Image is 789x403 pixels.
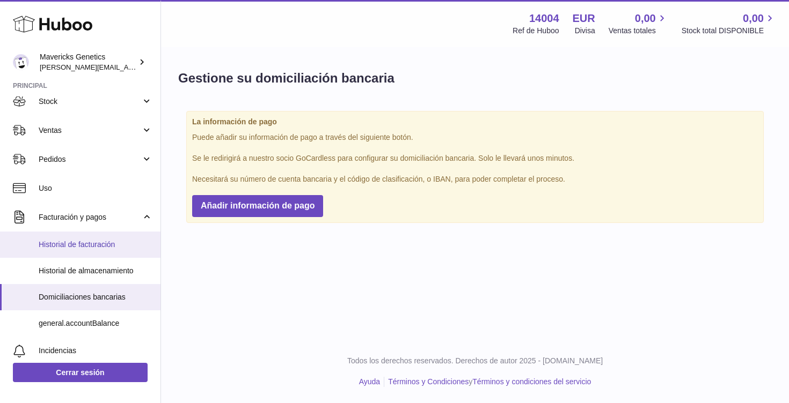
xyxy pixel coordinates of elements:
[529,11,559,26] strong: 14004
[192,117,758,127] strong: La información de pago
[682,11,776,36] a: 0,00 Stock total DISPONIBLE
[40,63,215,71] span: [PERSON_NAME][EMAIL_ADDRESS][DOMAIN_NAME]
[192,174,758,184] p: Necesitará su número de cuenta bancaria y el código de clasificación, o IBAN, para poder completa...
[39,318,152,329] span: general.accountBalance
[388,377,469,386] a: Términos y Condiciones
[40,52,136,72] div: Mavericks Genetics
[39,292,152,302] span: Domiciliaciones bancarias
[609,26,668,36] span: Ventas totales
[39,183,152,193] span: Uso
[39,125,141,136] span: Ventas
[513,26,559,36] div: Ref de Huboo
[573,11,595,26] strong: EUR
[178,70,394,87] h1: Gestione su domiciliación bancaria
[39,154,141,165] span: Pedidos
[39,240,152,250] span: Historial de facturación
[192,195,323,217] button: Añadir información de pago
[170,356,780,366] p: Todos los derechos reservados. Derechos de autor 2025 - [DOMAIN_NAME]
[13,363,148,382] a: Cerrar sesión
[609,11,668,36] a: 0,00 Ventas totales
[635,11,656,26] span: 0,00
[39,212,141,222] span: Facturación y pagos
[192,132,758,143] p: Puede añadir su información de pago a través del siguiente botón.
[39,346,152,356] span: Incidencias
[682,26,776,36] span: Stock total DISPONIBLE
[13,54,29,70] img: pablo@mavericksgenetics.com
[201,201,315,210] span: Añadir información de pago
[743,11,764,26] span: 0,00
[39,266,152,276] span: Historial de almacenamiento
[192,153,758,163] p: Se le redirigirá a nuestro socio GoCardless para configurar su domiciliación bancaria. Solo le ll...
[39,96,141,107] span: Stock
[384,377,591,387] li: y
[472,377,591,386] a: Términos y condiciones del servicio
[575,26,595,36] div: Divisa
[359,377,380,386] a: Ayuda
